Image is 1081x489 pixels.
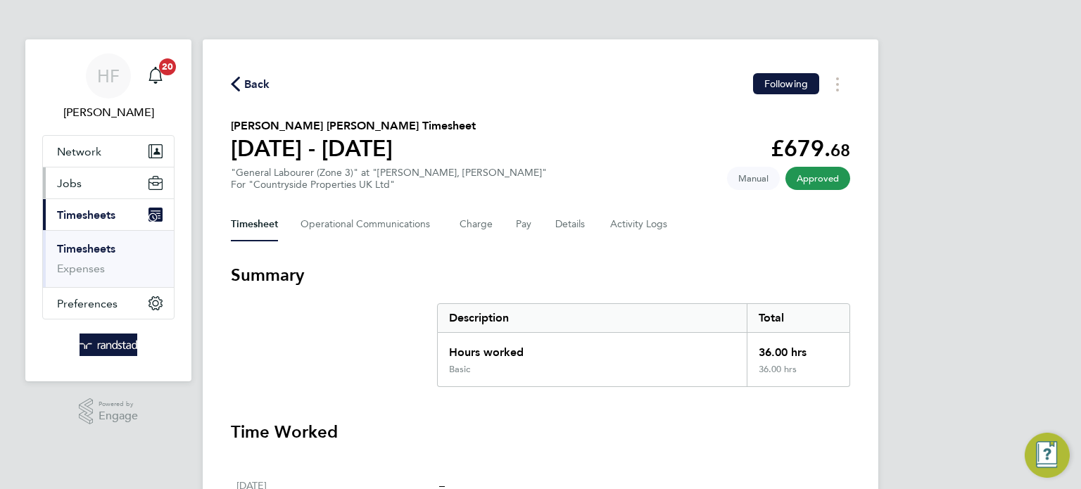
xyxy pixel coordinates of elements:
[231,167,547,191] div: "General Labourer (Zone 3)" at "[PERSON_NAME], [PERSON_NAME]"
[438,333,747,364] div: Hours worked
[438,304,747,332] div: Description
[747,304,849,332] div: Total
[57,297,118,310] span: Preferences
[57,262,105,275] a: Expenses
[57,208,115,222] span: Timesheets
[43,230,174,287] div: Timesheets
[753,73,819,94] button: Following
[610,208,669,241] button: Activity Logs
[747,364,849,386] div: 36.00 hrs
[231,208,278,241] button: Timesheet
[825,73,850,95] button: Timesheets Menu
[43,136,174,167] button: Network
[727,167,780,190] span: This timesheet was manually created.
[99,410,138,422] span: Engage
[43,199,174,230] button: Timesheets
[449,364,470,375] div: Basic
[830,140,850,160] span: 68
[43,167,174,198] button: Jobs
[231,264,850,286] h3: Summary
[301,208,437,241] button: Operational Communications
[97,67,120,85] span: HF
[79,398,139,425] a: Powered byEngage
[159,58,176,75] span: 20
[231,134,476,163] h1: [DATE] - [DATE]
[785,167,850,190] span: This timesheet has been approved.
[437,303,850,387] div: Summary
[42,104,175,121] span: Hollie Furby
[57,177,82,190] span: Jobs
[516,208,533,241] button: Pay
[25,39,191,381] nav: Main navigation
[244,76,270,93] span: Back
[99,398,138,410] span: Powered by
[231,75,270,93] button: Back
[231,118,476,134] h2: [PERSON_NAME] [PERSON_NAME] Timesheet
[57,145,101,158] span: Network
[555,208,588,241] button: Details
[747,333,849,364] div: 36.00 hrs
[43,288,174,319] button: Preferences
[764,77,808,90] span: Following
[1025,433,1070,478] button: Engage Resource Center
[771,135,850,162] app-decimal: £679.
[231,421,850,443] h3: Time Worked
[460,208,493,241] button: Charge
[80,334,138,356] img: randstad-logo-retina.png
[141,53,170,99] a: 20
[42,53,175,121] a: HF[PERSON_NAME]
[42,334,175,356] a: Go to home page
[57,242,115,255] a: Timesheets
[231,179,547,191] div: For "Countryside Properties UK Ltd"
